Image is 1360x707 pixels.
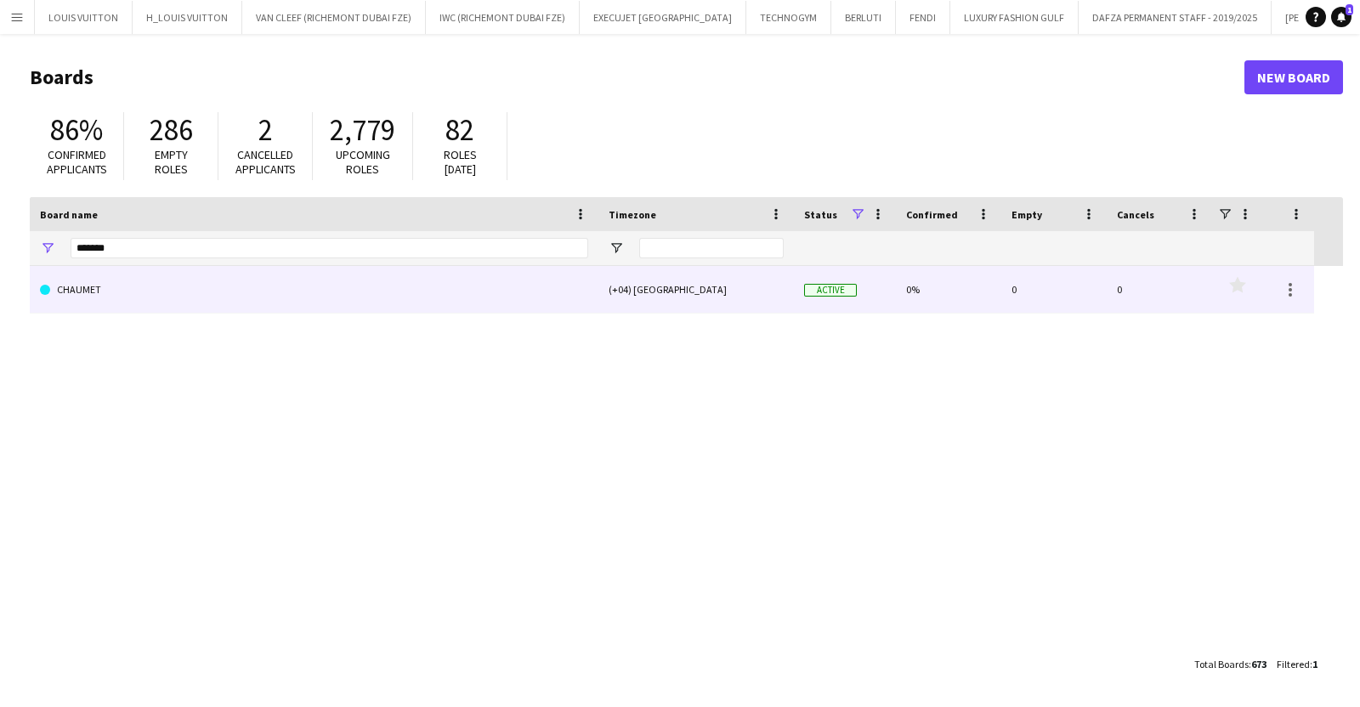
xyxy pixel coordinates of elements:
[1194,648,1266,681] div: :
[1079,1,1272,34] button: DAFZA PERMANENT STAFF - 2019/2025
[444,147,477,177] span: Roles [DATE]
[609,240,624,256] button: Open Filter Menu
[35,1,133,34] button: LOUIS VUITTON
[40,240,55,256] button: Open Filter Menu
[1117,208,1154,221] span: Cancels
[1277,648,1317,681] div: :
[445,111,474,149] span: 82
[40,266,588,314] a: CHAUMET
[330,111,395,149] span: 2,779
[30,65,1244,90] h1: Boards
[1346,4,1353,15] span: 1
[804,208,837,221] span: Status
[1001,266,1107,313] div: 0
[133,1,242,34] button: H_LOUIS VUITTON
[155,147,188,177] span: Empty roles
[1011,208,1042,221] span: Empty
[150,111,193,149] span: 286
[950,1,1079,34] button: LUXURY FASHION GULF
[47,147,107,177] span: Confirmed applicants
[258,111,273,149] span: 2
[1251,658,1266,670] span: 673
[1244,60,1343,94] a: New Board
[609,208,656,221] span: Timezone
[746,1,831,34] button: TECHNOGYM
[1194,658,1249,670] span: Total Boards
[580,1,746,34] button: EXECUJET [GEOGRAPHIC_DATA]
[896,266,1001,313] div: 0%
[426,1,580,34] button: IWC (RICHEMONT DUBAI FZE)
[598,266,794,313] div: (+04) [GEOGRAPHIC_DATA]
[896,1,950,34] button: FENDI
[639,238,784,258] input: Timezone Filter Input
[336,147,390,177] span: Upcoming roles
[242,1,426,34] button: VAN CLEEF (RICHEMONT DUBAI FZE)
[235,147,296,177] span: Cancelled applicants
[831,1,896,34] button: BERLUTI
[71,238,588,258] input: Board name Filter Input
[40,208,98,221] span: Board name
[1107,266,1212,313] div: 0
[1312,658,1317,670] span: 1
[906,208,958,221] span: Confirmed
[804,284,857,297] span: Active
[1331,7,1351,27] a: 1
[1277,658,1310,670] span: Filtered
[50,111,103,149] span: 86%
